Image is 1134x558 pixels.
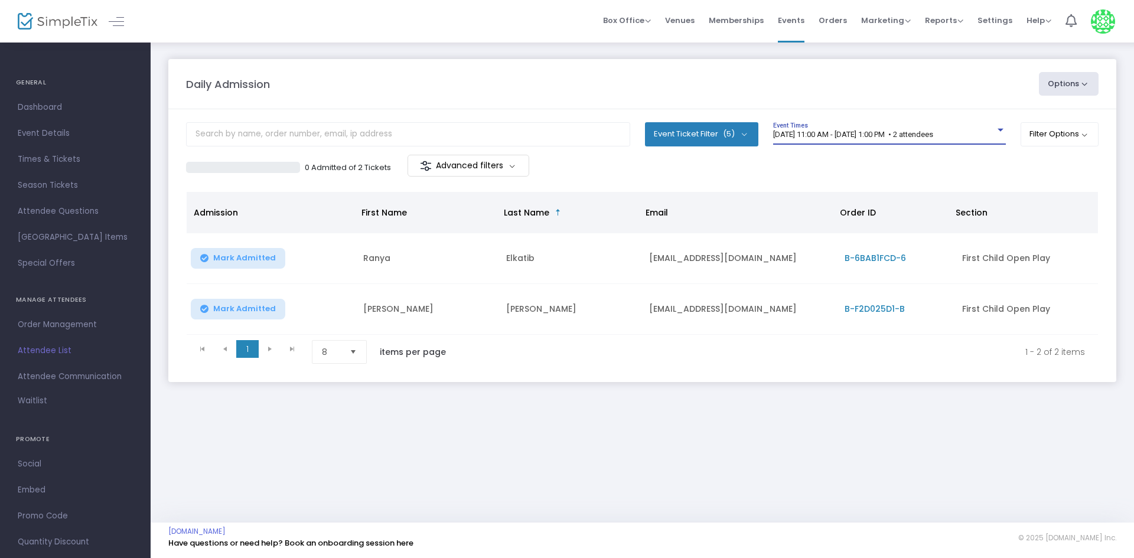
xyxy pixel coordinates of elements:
[471,340,1085,364] kendo-pager-info: 1 - 2 of 2 items
[16,71,135,94] h4: GENERAL
[18,508,133,524] span: Promo Code
[168,537,413,549] a: Have questions or need help? Book an onboarding session here
[194,207,238,218] span: Admission
[778,5,804,35] span: Events
[361,207,407,218] span: First Name
[18,100,133,115] span: Dashboard
[16,428,135,451] h4: PROMOTE
[18,482,133,498] span: Embed
[925,15,963,26] span: Reports
[186,76,270,92] m-panel-title: Daily Admission
[642,233,838,284] td: [EMAIL_ADDRESS][DOMAIN_NAME]
[603,15,651,26] span: Box Office
[420,160,432,172] img: filter
[499,233,642,284] td: Elkatib
[18,152,133,167] span: Times & Tickets
[305,162,391,174] p: 0 Admitted of 2 Tickets
[18,369,133,384] span: Attendee Communication
[1039,72,1099,96] button: Options
[191,248,285,269] button: Mark Admitted
[18,256,133,271] span: Special Offers
[956,207,988,218] span: Section
[186,122,630,146] input: Search by name, order number, email, ip address
[187,192,1098,335] div: Data table
[16,288,135,312] h4: MANAGE ATTENDEES
[236,340,259,358] span: Page 1
[18,230,133,245] span: [GEOGRAPHIC_DATA] Items
[18,178,133,193] span: Season Tickets
[645,122,758,146] button: Event Ticket Filter(5)
[380,346,446,358] label: items per page
[977,5,1012,35] span: Settings
[18,395,47,407] span: Waitlist
[18,204,133,219] span: Attendee Questions
[168,527,226,536] a: [DOMAIN_NAME]
[356,284,499,335] td: [PERSON_NAME]
[1027,15,1051,26] span: Help
[18,534,133,550] span: Quantity Discount
[18,126,133,141] span: Event Details
[709,5,764,35] span: Memberships
[504,207,549,218] span: Last Name
[18,456,133,472] span: Social
[213,253,276,263] span: Mark Admitted
[213,304,276,314] span: Mark Admitted
[642,284,838,335] td: [EMAIL_ADDRESS][DOMAIN_NAME]
[665,5,695,35] span: Venues
[845,303,905,315] span: B-F2D025D1-B
[18,317,133,332] span: Order Management
[861,15,911,26] span: Marketing
[955,284,1099,335] td: First Child Open Play
[723,129,735,139] span: (5)
[553,208,563,217] span: Sortable
[18,343,133,358] span: Attendee List
[845,252,906,264] span: B-6BAB1FCD-6
[840,207,876,218] span: Order ID
[345,341,361,363] button: Select
[499,284,642,335] td: [PERSON_NAME]
[1018,533,1116,543] span: © 2025 [DOMAIN_NAME] Inc.
[1021,122,1099,146] button: Filter Options
[408,155,530,177] m-button: Advanced filters
[773,130,933,139] span: [DATE] 11:00 AM - [DATE] 1:00 PM • 2 attendees
[322,346,340,358] span: 8
[646,207,668,218] span: Email
[819,5,847,35] span: Orders
[356,233,499,284] td: Ranya
[191,299,285,319] button: Mark Admitted
[955,233,1099,284] td: First Child Open Play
